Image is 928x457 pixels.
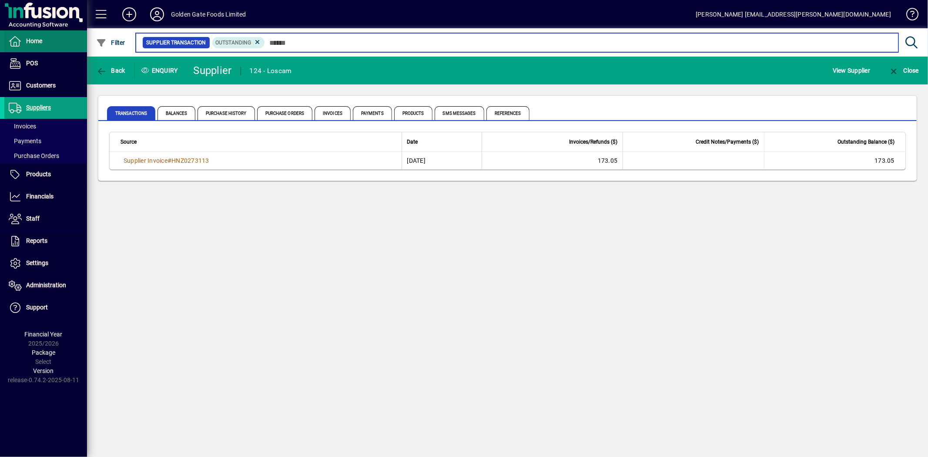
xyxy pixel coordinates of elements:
span: References [486,106,529,120]
span: Invoices/Refunds ($) [569,137,617,147]
span: Home [26,37,42,44]
span: Administration [26,282,66,289]
span: Invoices [9,123,36,130]
span: Outstanding [216,40,251,46]
a: Payments [4,134,87,148]
span: Payments [353,106,392,120]
span: Reports [26,237,47,244]
a: Staff [4,208,87,230]
button: Close [886,63,921,78]
span: Supplier Invoice [124,157,168,164]
div: Golden Gate Foods Limited [171,7,246,21]
span: Products [394,106,432,120]
span: Filter [96,39,125,46]
a: POS [4,53,87,74]
button: Back [94,63,127,78]
a: Reports [4,230,87,252]
span: Purchase Orders [9,152,59,159]
span: Financials [26,193,54,200]
a: Invoices [4,119,87,134]
app-page-header-button: Back [87,63,135,78]
span: Supplier Transaction [146,38,206,47]
span: Package [32,349,55,356]
span: Credit Notes/Payments ($) [696,137,759,147]
span: POS [26,60,38,67]
span: Invoices [315,106,351,120]
span: Close [888,67,919,74]
span: Back [96,67,125,74]
span: Financial Year [25,331,63,338]
span: Staff [26,215,40,222]
span: Customers [26,82,56,89]
span: HNZ0273113 [171,157,209,164]
a: Products [4,164,87,185]
span: Products [26,171,51,178]
div: [PERSON_NAME] [EMAIL_ADDRESS][PERSON_NAME][DOMAIN_NAME] [696,7,891,21]
span: Purchase History [198,106,255,120]
mat-chip: Outstanding Status: Outstanding [212,37,265,48]
a: Knowledge Base [900,2,917,30]
a: Financials [4,186,87,208]
span: Settings [26,259,48,266]
span: View Supplier [833,64,870,77]
app-page-header-button: Close enquiry [879,63,928,78]
span: Transactions [107,106,155,120]
td: 173.05 [482,152,623,169]
a: Supplier Invoice#HNZ0273113 [121,156,212,165]
span: # [168,157,171,164]
div: 124 - Loscam [250,64,292,78]
span: Version [34,367,54,374]
button: View Supplier [831,63,872,78]
span: SMS Messages [435,106,484,120]
span: Outstanding Balance ($) [838,137,894,147]
span: Purchase Orders [257,106,313,120]
td: [DATE] [402,152,482,169]
div: Date [407,137,476,147]
td: 173.05 [764,152,905,169]
div: Supplier [194,64,232,77]
div: Enquiry [135,64,187,77]
a: Administration [4,275,87,296]
button: Profile [143,7,171,22]
span: Date [407,137,418,147]
a: Home [4,30,87,52]
a: Customers [4,75,87,97]
span: Balances [157,106,195,120]
span: Support [26,304,48,311]
span: Payments [9,138,41,144]
button: Filter [94,35,127,50]
a: Purchase Orders [4,148,87,163]
a: Settings [4,252,87,274]
span: Suppliers [26,104,51,111]
a: Support [4,297,87,319]
button: Add [115,7,143,22]
span: Source [121,137,137,147]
